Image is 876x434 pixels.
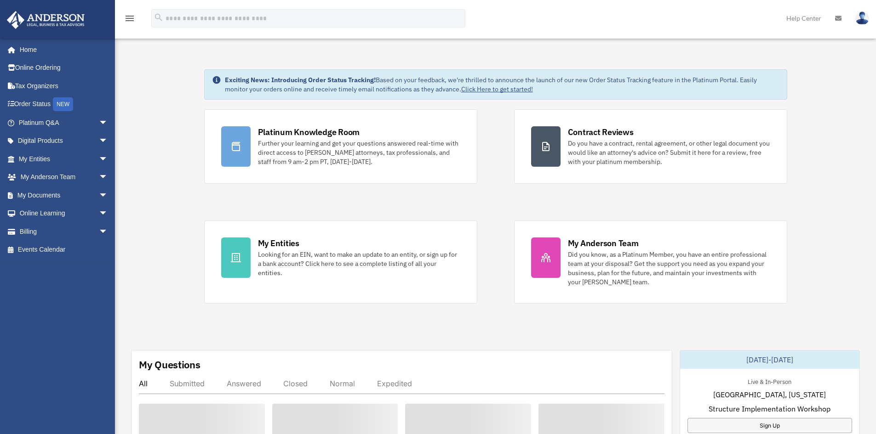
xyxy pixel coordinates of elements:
[6,77,122,95] a: Tax Organizers
[99,168,117,187] span: arrow_drop_down
[740,376,799,386] div: Live & In-Person
[4,11,87,29] img: Anderson Advisors Platinum Portal
[514,220,787,304] a: My Anderson Team Did you know, as a Platinum Member, you have an entire professional team at your...
[6,241,122,259] a: Events Calendar
[139,379,148,388] div: All
[568,126,634,138] div: Contract Reviews
[6,168,122,186] a: My Anderson Teamarrow_drop_down
[225,75,779,94] div: Based on your feedback, we're thrilled to announce the launch of our new Order Status Tracking fe...
[709,403,830,414] span: Structure Implementation Workshop
[258,250,460,277] div: Looking for an EIN, want to make an update to an entity, or sign up for a bank account? Click her...
[124,16,135,24] a: menu
[6,59,122,77] a: Online Ordering
[568,250,770,287] div: Did you know, as a Platinum Member, you have an entire professional team at your disposal? Get th...
[568,237,639,249] div: My Anderson Team
[124,13,135,24] i: menu
[139,358,200,372] div: My Questions
[154,12,164,23] i: search
[377,379,412,388] div: Expedited
[855,11,869,25] img: User Pic
[170,379,205,388] div: Submitted
[225,76,376,84] strong: Exciting News: Introducing Order Status Tracking!
[258,139,460,166] div: Further your learning and get your questions answered real-time with direct access to [PERSON_NAM...
[713,389,826,400] span: [GEOGRAPHIC_DATA], [US_STATE]
[99,150,117,169] span: arrow_drop_down
[99,222,117,241] span: arrow_drop_down
[258,237,299,249] div: My Entities
[514,109,787,184] a: Contract Reviews Do you have a contract, rental agreement, or other legal document you would like...
[6,40,117,59] a: Home
[6,113,122,132] a: Platinum Q&Aarrow_drop_down
[6,204,122,223] a: Online Learningarrow_drop_down
[99,113,117,132] span: arrow_drop_down
[204,109,477,184] a: Platinum Knowledge Room Further your learning and get your questions answered real-time with dire...
[6,186,122,204] a: My Documentsarrow_drop_down
[99,132,117,151] span: arrow_drop_down
[204,220,477,304] a: My Entities Looking for an EIN, want to make an update to an entity, or sign up for a bank accoun...
[99,204,117,223] span: arrow_drop_down
[6,222,122,241] a: Billingarrow_drop_down
[53,97,73,111] div: NEW
[461,85,533,93] a: Click Here to get started!
[568,139,770,166] div: Do you have a contract, rental agreement, or other legal document you would like an attorney's ad...
[330,379,355,388] div: Normal
[258,126,360,138] div: Platinum Knowledge Room
[6,132,122,150] a: Digital Productsarrow_drop_down
[6,95,122,114] a: Order StatusNEW
[6,150,122,168] a: My Entitiesarrow_drop_down
[227,379,261,388] div: Answered
[687,418,852,433] a: Sign Up
[283,379,308,388] div: Closed
[99,186,117,205] span: arrow_drop_down
[680,350,859,369] div: [DATE]-[DATE]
